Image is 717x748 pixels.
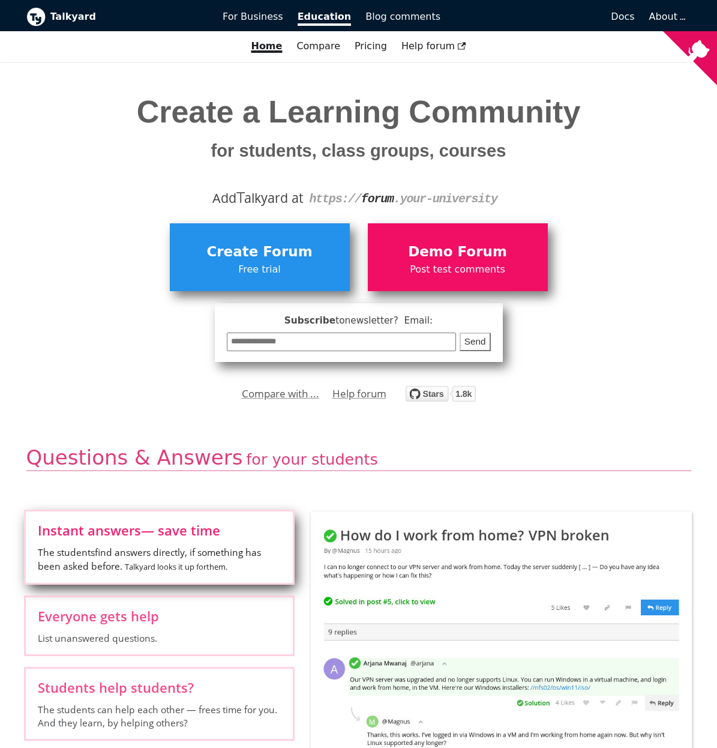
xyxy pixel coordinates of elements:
[460,333,491,351] button: Send
[361,192,394,206] strong: forum
[298,11,352,26] span: Education
[246,450,377,468] span: for your students
[211,141,506,160] small: for students, class groups, courses
[176,262,344,277] span: Free trial
[227,313,491,328] span: Subscribe
[406,388,476,405] a: Star debiki/talkyard on GitHub
[332,385,386,403] a: Help forum
[244,36,289,56] a: Home
[38,546,281,573] span: The students find answers directly, if something has been asked before.
[368,223,548,291] a: Demo ForumPost test comments
[394,36,473,56] a: Help forum
[26,7,206,26] a: Talkyard logoTalkyard
[38,523,281,537] span: Instant answers — save time
[242,385,319,403] a: Compare with ...
[176,241,344,264] span: Create Forum
[35,188,682,208] div: Add alkyard at
[38,681,281,694] span: Students help students?
[296,40,340,52] a: Compare
[406,386,476,402] img: talkyard.svg
[137,94,581,163] span: Create a Learning Community
[347,36,394,56] a: Pricing
[335,315,433,326] span: to newsletter ? Email:
[290,7,359,27] a: Education
[611,11,634,22] span: Docs
[26,7,46,26] img: Talkyard logo
[365,11,440,22] span: Blog comments
[649,11,684,22] a: About
[125,561,227,572] small: Talkyard looks it up for them .
[38,632,281,645] span: List unanswered questions.
[38,703,281,730] span: The students can help each other — frees time for you. And they learn, by helping others?
[309,192,497,206] code: https:// .your-university
[38,609,281,623] span: Everyone gets help
[401,40,466,52] span: Help forum
[358,7,448,27] a: Blog comments
[374,262,542,277] span: Post test comments
[223,11,283,22] span: For Business
[50,9,206,25] b: Talkyard
[448,7,642,27] a: Docs
[215,7,290,27] a: For Business
[236,186,245,208] span: T
[170,223,350,291] a: Create ForumFree trial
[374,241,542,264] span: Demo Forum
[26,445,691,472] h2: Questions & Answers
